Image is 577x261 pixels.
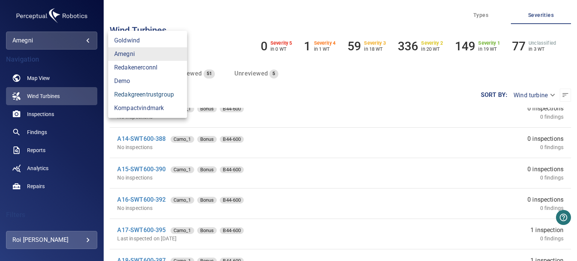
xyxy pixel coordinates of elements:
[108,74,187,88] a: demo
[108,34,187,47] a: goldwind
[108,47,187,61] a: amegni
[108,88,187,101] a: redakgreentrustgroup
[108,101,187,115] a: kompactvindmark
[108,61,187,74] a: redakenerconnl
